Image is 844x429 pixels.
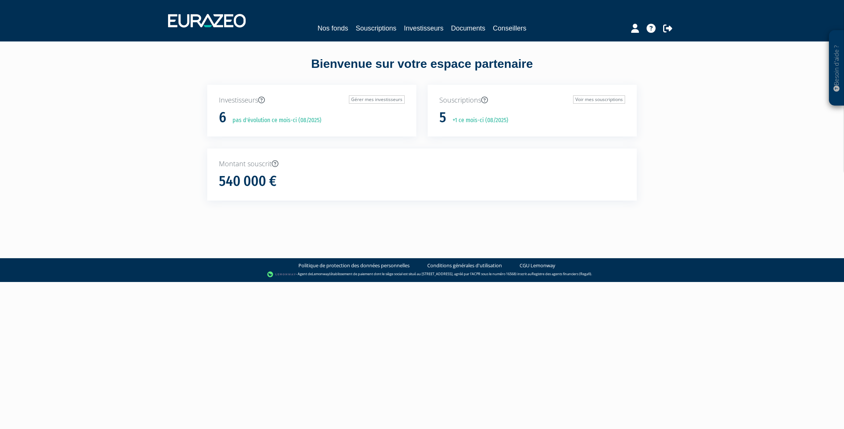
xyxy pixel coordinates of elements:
a: Politique de protection des données personnelles [298,262,410,269]
a: Documents [451,23,485,34]
a: Nos fonds [318,23,348,34]
img: logo-lemonway.png [267,271,296,278]
p: pas d'évolution ce mois-ci (08/2025) [227,116,321,125]
a: Conseillers [493,23,526,34]
a: Conditions générales d'utilisation [427,262,502,269]
div: Bienvenue sur votre espace partenaire [202,55,642,85]
a: CGU Lemonway [520,262,555,269]
h1: 5 [439,110,446,126]
img: 1732889491-logotype_eurazeo_blanc_rvb.png [168,14,246,28]
a: Lemonway [312,271,329,276]
p: Montant souscrit [219,159,625,169]
a: Gérer mes investisseurs [349,95,405,104]
a: Registre des agents financiers (Regafi) [532,271,591,276]
p: +1 ce mois-ci (08/2025) [447,116,508,125]
div: - Agent de (établissement de paiement dont le siège social est situé au [STREET_ADDRESS], agréé p... [8,271,836,278]
p: Besoin d'aide ? [832,34,841,102]
a: Voir mes souscriptions [573,95,625,104]
h1: 540 000 € [219,173,277,189]
h1: 6 [219,110,226,126]
a: Investisseurs [404,23,443,34]
a: Souscriptions [356,23,396,34]
p: Investisseurs [219,95,405,105]
p: Souscriptions [439,95,625,105]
